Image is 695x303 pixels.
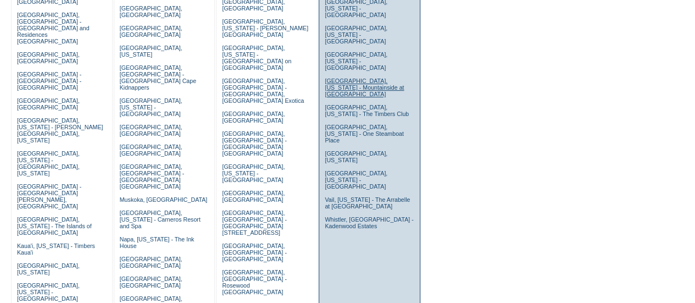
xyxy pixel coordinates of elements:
a: [GEOGRAPHIC_DATA], [GEOGRAPHIC_DATA] [222,111,285,124]
a: [GEOGRAPHIC_DATA], [US_STATE] - Carneros Resort and Spa [120,210,201,229]
a: [GEOGRAPHIC_DATA], [US_STATE] - [GEOGRAPHIC_DATA] [325,170,387,190]
a: [GEOGRAPHIC_DATA], [US_STATE] - [GEOGRAPHIC_DATA], [US_STATE] [17,150,80,177]
a: [GEOGRAPHIC_DATA] - [GEOGRAPHIC_DATA][PERSON_NAME], [GEOGRAPHIC_DATA] [17,183,81,210]
a: [GEOGRAPHIC_DATA], [US_STATE] - The Islands of [GEOGRAPHIC_DATA] [17,216,92,236]
a: [GEOGRAPHIC_DATA], [US_STATE] - [GEOGRAPHIC_DATA] [120,97,182,117]
a: Vail, [US_STATE] - The Arrabelle at [GEOGRAPHIC_DATA] [325,196,410,210]
a: [GEOGRAPHIC_DATA], [GEOGRAPHIC_DATA] [17,51,80,64]
a: [GEOGRAPHIC_DATA], [US_STATE] - [GEOGRAPHIC_DATA] [325,51,387,71]
a: [GEOGRAPHIC_DATA], [GEOGRAPHIC_DATA] [120,124,182,137]
a: [GEOGRAPHIC_DATA], [US_STATE] - [GEOGRAPHIC_DATA] [325,25,387,45]
a: [GEOGRAPHIC_DATA], [GEOGRAPHIC_DATA] - [GEOGRAPHIC_DATA] [GEOGRAPHIC_DATA] [120,163,184,190]
a: [GEOGRAPHIC_DATA], [GEOGRAPHIC_DATA] [222,190,285,203]
a: [GEOGRAPHIC_DATA], [GEOGRAPHIC_DATA] - [GEOGRAPHIC_DATA][STREET_ADDRESS] [222,210,286,236]
a: [GEOGRAPHIC_DATA], [GEOGRAPHIC_DATA] - [GEOGRAPHIC_DATA] [222,243,286,262]
a: [GEOGRAPHIC_DATA], [US_STATE] - [GEOGRAPHIC_DATA] on [GEOGRAPHIC_DATA] [222,45,291,71]
a: [GEOGRAPHIC_DATA], [GEOGRAPHIC_DATA] - [GEOGRAPHIC_DATA] Cape Kidnappers [120,64,196,91]
a: [GEOGRAPHIC_DATA], [US_STATE] [325,150,387,163]
a: [GEOGRAPHIC_DATA], [US_STATE] [17,262,80,276]
a: [GEOGRAPHIC_DATA], [GEOGRAPHIC_DATA] [120,256,182,269]
a: [GEOGRAPHIC_DATA], [GEOGRAPHIC_DATA] - [GEOGRAPHIC_DATA], [GEOGRAPHIC_DATA] Exotica [222,78,304,104]
a: [GEOGRAPHIC_DATA] - [GEOGRAPHIC_DATA] - [GEOGRAPHIC_DATA] [17,71,81,91]
a: [GEOGRAPHIC_DATA], [US_STATE] - [GEOGRAPHIC_DATA] [222,163,285,183]
a: [GEOGRAPHIC_DATA], [US_STATE] - [GEOGRAPHIC_DATA] [17,282,80,302]
a: Kaua'i, [US_STATE] - Timbers Kaua'i [17,243,95,256]
a: [GEOGRAPHIC_DATA], [GEOGRAPHIC_DATA] [120,25,182,38]
a: Muskoka, [GEOGRAPHIC_DATA] [120,196,207,203]
a: Napa, [US_STATE] - The Ink House [120,236,194,249]
a: [GEOGRAPHIC_DATA], [GEOGRAPHIC_DATA] [120,5,182,18]
a: [GEOGRAPHIC_DATA], [GEOGRAPHIC_DATA] - [GEOGRAPHIC_DATA] and Residences [GEOGRAPHIC_DATA] [17,12,90,45]
a: [GEOGRAPHIC_DATA], [GEOGRAPHIC_DATA] [17,97,80,111]
a: [GEOGRAPHIC_DATA], [GEOGRAPHIC_DATA] - [GEOGRAPHIC_DATA] [GEOGRAPHIC_DATA] [222,130,286,157]
a: [GEOGRAPHIC_DATA], [US_STATE] - [PERSON_NAME][GEOGRAPHIC_DATA] [222,18,308,38]
a: [GEOGRAPHIC_DATA], [US_STATE] [120,45,182,58]
a: [GEOGRAPHIC_DATA], [US_STATE] - The Timbers Club [325,104,409,117]
a: [GEOGRAPHIC_DATA], [GEOGRAPHIC_DATA] - Rosewood [GEOGRAPHIC_DATA] [222,269,286,295]
a: [GEOGRAPHIC_DATA], [US_STATE] - One Steamboat Place [325,124,404,144]
a: [GEOGRAPHIC_DATA], [GEOGRAPHIC_DATA] [120,276,182,289]
a: [GEOGRAPHIC_DATA], [US_STATE] - [PERSON_NAME][GEOGRAPHIC_DATA], [US_STATE] [17,117,103,144]
a: [GEOGRAPHIC_DATA], [US_STATE] - Mountainside at [GEOGRAPHIC_DATA] [325,78,404,97]
a: [GEOGRAPHIC_DATA], [GEOGRAPHIC_DATA] [120,144,182,157]
a: Whistler, [GEOGRAPHIC_DATA] - Kadenwood Estates [325,216,413,229]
